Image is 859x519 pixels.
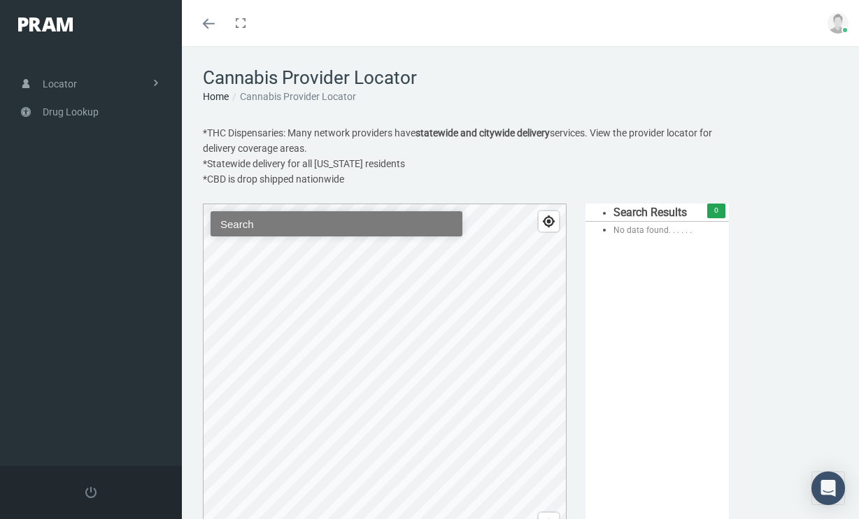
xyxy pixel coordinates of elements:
span: Locator [43,71,77,97]
input: Search [211,211,462,236]
p: *THC Dispensaries: Many network providers have services. View the provider locator for delivery c... [203,125,729,187]
span: Search Results [613,206,687,219]
strong: statewide and citywide delivery [416,127,550,138]
span: No data found. . . . . . [613,225,692,235]
h1: Cannabis Provider Locator [203,67,838,89]
span: 0 [707,204,725,218]
span: Drug Lookup [43,99,99,125]
li: Cannabis Provider Locator [229,89,356,104]
button: Find my location [539,211,559,232]
img: PRAM_20_x_78.png [18,17,73,31]
img: user-placeholder.jpg [828,13,849,34]
div: Open Intercom Messenger [811,471,845,505]
a: Home [203,91,229,102]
